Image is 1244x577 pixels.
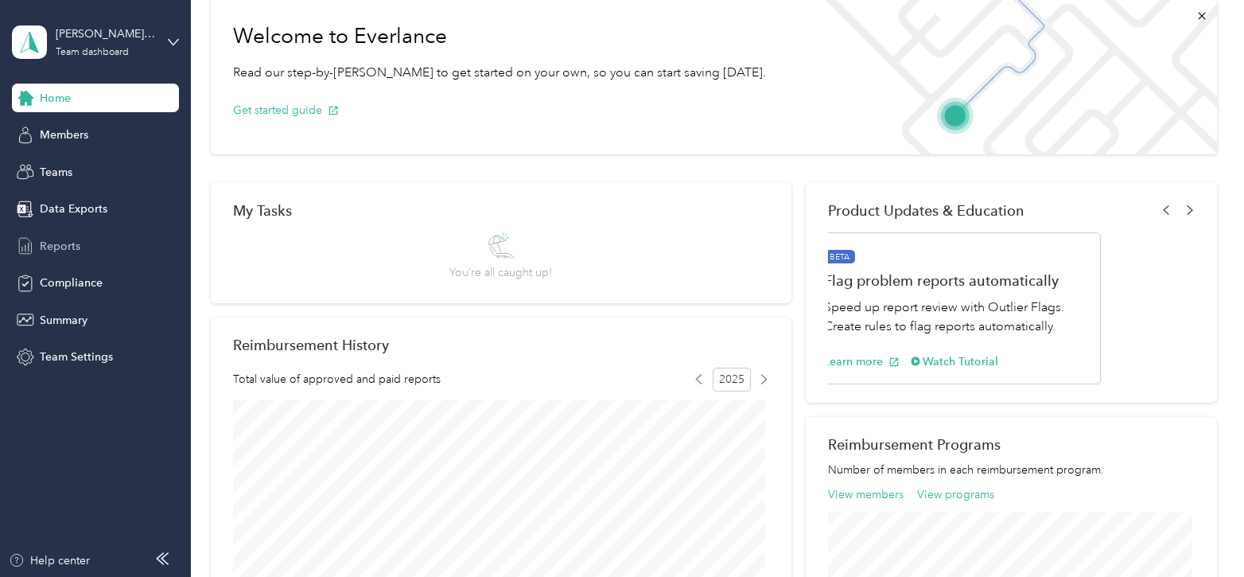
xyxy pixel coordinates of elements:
[449,264,552,281] span: You’re all caught up!
[40,312,87,329] span: Summary
[233,24,766,49] h1: Welcome to Everlance
[828,486,904,503] button: View members
[233,202,770,219] div: My Tasks
[40,349,113,365] span: Team Settings
[40,164,72,181] span: Teams
[40,275,103,291] span: Compliance
[828,462,1195,478] p: Number of members in each reimbursement program.
[713,368,751,392] span: 2025
[56,25,155,42] div: [PERSON_NAME] Team
[56,48,129,57] div: Team dashboard
[828,436,1195,453] h2: Reimbursement Programs
[233,63,766,83] p: Read our step-by-[PERSON_NAME] to get started on your own, so you can start saving [DATE].
[233,102,339,119] button: Get started guide
[40,127,88,143] span: Members
[40,90,71,107] span: Home
[824,298,1083,337] p: Speed up report review with Outlier Flags. Create rules to flag reports automatically.
[917,486,994,503] button: View programs
[1155,488,1244,577] iframe: Everlance-gr Chat Button Frame
[828,202,1024,219] span: Product Updates & Education
[233,371,441,388] span: Total value of approved and paid reports
[824,250,855,264] span: BETA
[9,552,90,569] button: Help center
[824,272,1083,289] h1: Flag problem reports automatically
[911,353,999,370] button: Watch Tutorial
[40,238,80,255] span: Reports
[824,353,900,370] button: Learn more
[40,201,107,217] span: Data Exports
[233,337,389,353] h2: Reimbursement History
